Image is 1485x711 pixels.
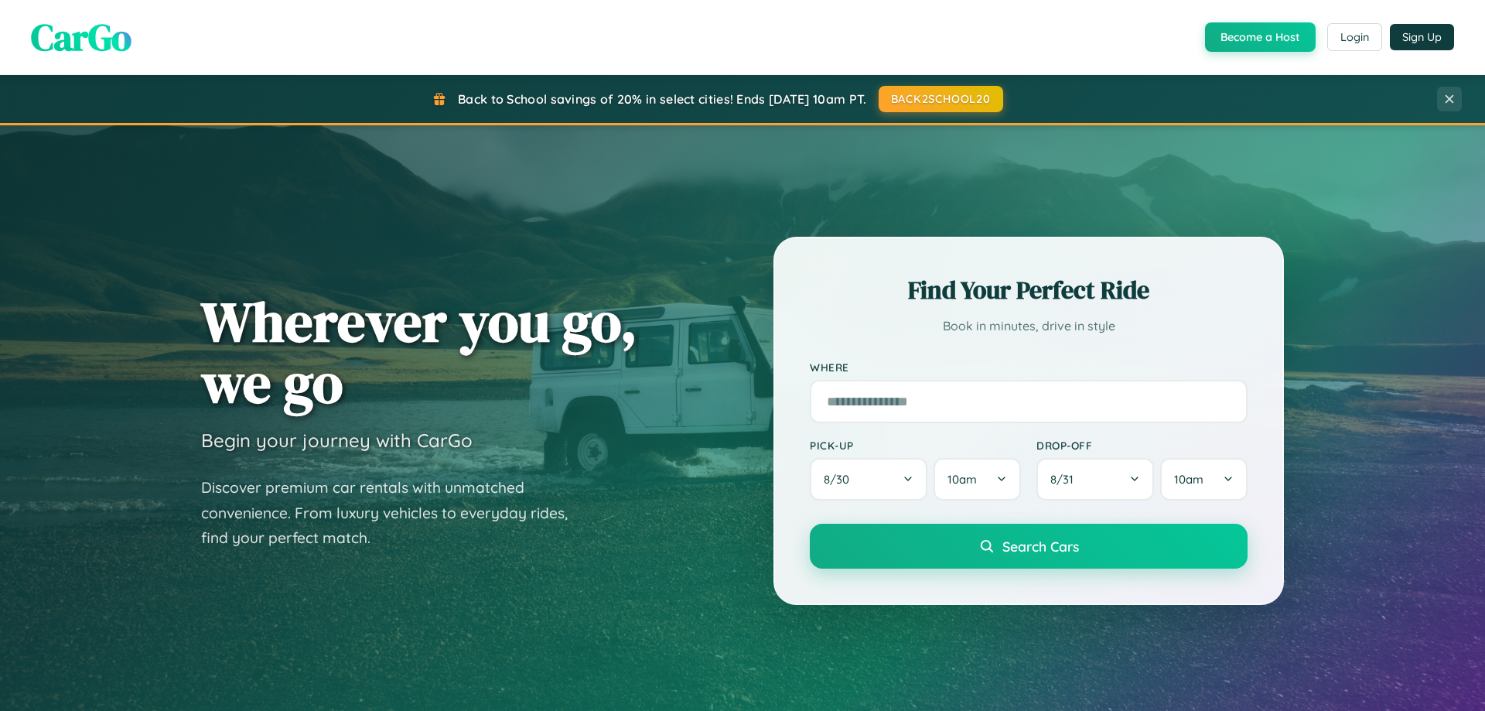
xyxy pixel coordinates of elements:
button: 8/30 [810,458,927,501]
span: Back to School savings of 20% in select cities! Ends [DATE] 10am PT. [458,91,866,107]
button: 10am [934,458,1021,501]
span: CarGo [31,12,131,63]
span: 10am [947,472,977,487]
span: 8 / 31 [1050,472,1081,487]
button: Search Cars [810,524,1248,569]
p: Discover premium car rentals with unmatched convenience. From luxury vehicles to everyday rides, ... [201,475,588,551]
label: Pick-up [810,439,1021,452]
button: 10am [1160,458,1248,501]
button: Become a Host [1205,22,1316,52]
span: Search Cars [1002,538,1079,555]
h1: Wherever you go, we go [201,291,637,413]
label: Where [810,361,1248,374]
button: Login [1327,23,1382,51]
h3: Begin your journey with CarGo [201,429,473,452]
span: 8 / 30 [824,472,857,487]
span: 10am [1174,472,1203,487]
button: BACK2SCHOOL20 [879,86,1003,112]
button: Sign Up [1390,24,1454,50]
h2: Find Your Perfect Ride [810,273,1248,307]
p: Book in minutes, drive in style [810,315,1248,337]
button: 8/31 [1036,458,1154,501]
label: Drop-off [1036,439,1248,452]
